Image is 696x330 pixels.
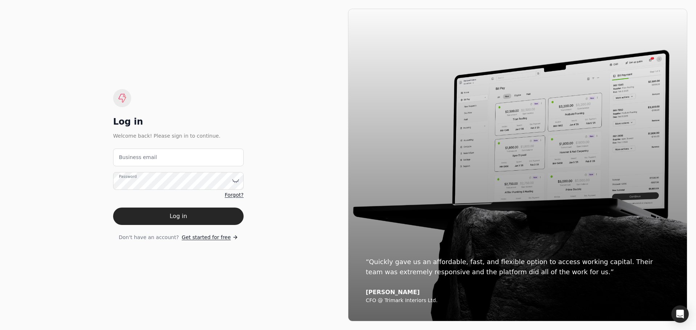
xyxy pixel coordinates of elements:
span: Get started for free [182,234,231,241]
button: Log in [113,208,244,225]
span: Don't have an account? [119,234,179,241]
label: Password [119,174,137,179]
a: Get started for free [182,234,238,241]
div: [PERSON_NAME] [366,289,670,296]
div: “Quickly gave us an affordable, fast, and flexible option to access working capital. Their team w... [366,257,670,277]
div: Log in [113,116,244,128]
label: Business email [119,154,157,161]
a: Forgot? [225,191,244,199]
div: CFO @ Trimark Interiors Ltd. [366,297,670,304]
div: Open Intercom Messenger [671,305,689,323]
div: Welcome back! Please sign in to continue. [113,132,244,140]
